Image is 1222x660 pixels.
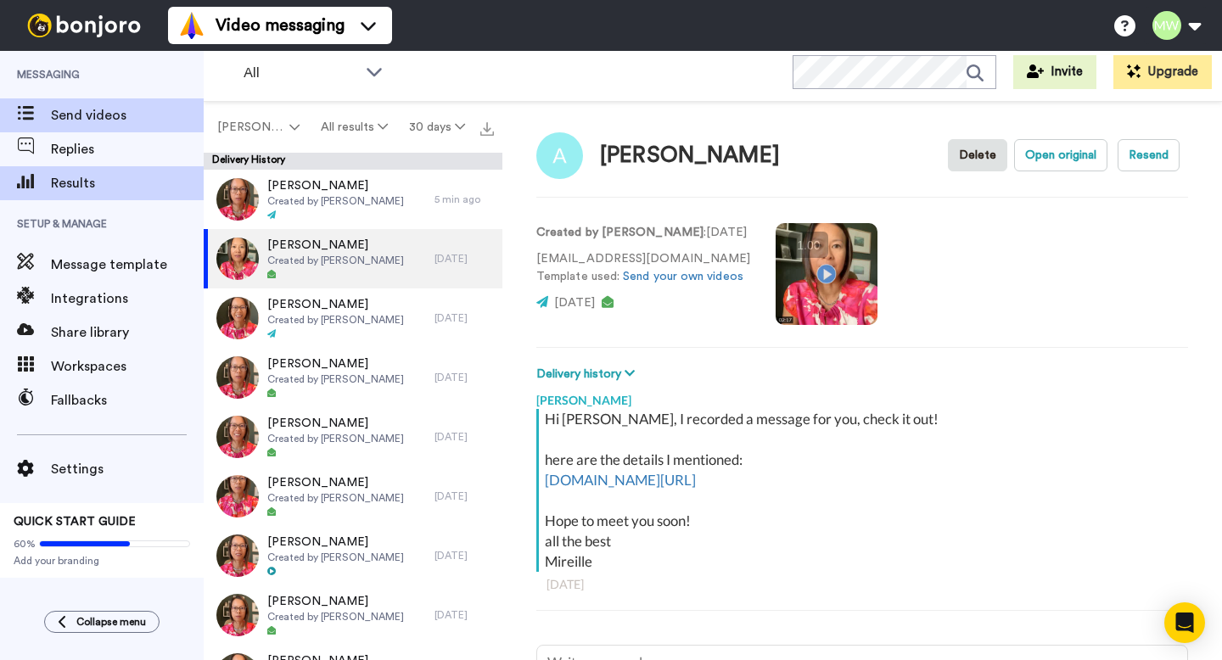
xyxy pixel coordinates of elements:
[217,119,286,136] span: [PERSON_NAME]
[1164,602,1205,643] div: Open Intercom Messenger
[14,537,36,551] span: 60%
[216,594,259,636] img: 2ab980f2-2c66-4d8b-817f-3f8438ebdc50-thumb.jpg
[554,297,595,309] span: [DATE]
[536,383,1188,409] div: [PERSON_NAME]
[20,14,148,37] img: bj-logo-header-white.svg
[204,526,502,585] a: [PERSON_NAME]Created by [PERSON_NAME][DATE]
[178,12,205,39] img: vm-color.svg
[536,132,583,179] img: Image of Arlene
[267,355,404,372] span: [PERSON_NAME]
[267,610,404,624] span: Created by [PERSON_NAME]
[14,554,190,568] span: Add your branding
[14,516,136,528] span: QUICK START GUIDE
[536,365,640,383] button: Delivery history
[434,608,494,622] div: [DATE]
[216,14,345,37] span: Video messaging
[267,177,404,194] span: [PERSON_NAME]
[1013,55,1096,89] button: Invite
[244,63,357,83] span: All
[475,115,499,140] button: Export all results that match these filters now.
[536,250,750,286] p: [EMAIL_ADDRESS][DOMAIN_NAME] Template used:
[267,432,404,445] span: Created by [PERSON_NAME]
[434,193,494,206] div: 5 min ago
[204,585,502,645] a: [PERSON_NAME]Created by [PERSON_NAME][DATE]
[204,170,502,229] a: [PERSON_NAME]Created by [PERSON_NAME]5 min ago
[76,615,146,629] span: Collapse menu
[623,271,743,282] a: Send your own videos
[51,459,204,479] span: Settings
[204,153,502,170] div: Delivery History
[267,313,404,327] span: Created by [PERSON_NAME]
[267,491,404,505] span: Created by [PERSON_NAME]
[51,173,204,193] span: Results
[204,348,502,407] a: [PERSON_NAME]Created by [PERSON_NAME][DATE]
[547,576,1178,593] div: [DATE]
[51,356,204,377] span: Workspaces
[948,139,1007,171] button: Delete
[434,430,494,444] div: [DATE]
[216,178,259,221] img: b2bdceec-d5ed-43b6-979f-ffe0e3c65e5a-thumb.jpg
[51,288,204,309] span: Integrations
[545,409,1184,572] div: Hi [PERSON_NAME], I recorded a message for you, check it out! here are the details I mentioned: H...
[204,288,502,348] a: [PERSON_NAME]Created by [PERSON_NAME][DATE]
[204,229,502,288] a: [PERSON_NAME]Created by [PERSON_NAME][DATE]
[398,112,475,143] button: 30 days
[216,534,259,577] img: 92b157bc-75fe-4aac-a649-09844664bc2f-thumb.jpg
[207,112,311,143] button: [PERSON_NAME]
[51,254,204,275] span: Message template
[267,593,404,610] span: [PERSON_NAME]
[267,372,404,386] span: Created by [PERSON_NAME]
[204,467,502,526] a: [PERSON_NAME]Created by [PERSON_NAME][DATE]
[267,534,404,551] span: [PERSON_NAME]
[267,474,404,491] span: [PERSON_NAME]
[44,611,160,633] button: Collapse menu
[267,551,404,564] span: Created by [PERSON_NAME]
[600,143,780,168] div: [PERSON_NAME]
[267,237,404,254] span: [PERSON_NAME]
[267,194,404,208] span: Created by [PERSON_NAME]
[545,471,696,489] a: [DOMAIN_NAME][URL]
[536,227,703,238] strong: Created by [PERSON_NAME]
[51,322,204,343] span: Share library
[216,356,259,399] img: ebd3eb3a-1d46-46bd-ad68-58f66c07eee1-thumb.jpg
[216,238,259,280] img: 3c51aafd-3f09-445a-ab8a-34b241617ddc-thumb.jpg
[434,549,494,562] div: [DATE]
[434,371,494,384] div: [DATE]
[1014,139,1107,171] button: Open original
[434,311,494,325] div: [DATE]
[434,489,494,503] div: [DATE]
[1113,55,1212,89] button: Upgrade
[216,416,259,458] img: f720ff26-9b9b-4308-9419-1210bb79cbda-thumb.jpg
[480,122,494,136] img: export.svg
[216,475,259,517] img: 0c631ab2-80da-47fa-a5e9-8f22bbcb3a5e-thumb.jpg
[434,252,494,266] div: [DATE]
[267,296,404,313] span: [PERSON_NAME]
[1118,139,1180,171] button: Resend
[536,224,750,242] p: : [DATE]
[204,407,502,467] a: [PERSON_NAME]Created by [PERSON_NAME][DATE]
[51,139,204,159] span: Replies
[51,390,204,411] span: Fallbacks
[216,297,259,339] img: 8fb81cea-a2c3-4db4-9486-0e7752621134-thumb.jpg
[51,105,204,126] span: Send videos
[267,415,404,432] span: [PERSON_NAME]
[311,112,399,143] button: All results
[267,254,404,267] span: Created by [PERSON_NAME]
